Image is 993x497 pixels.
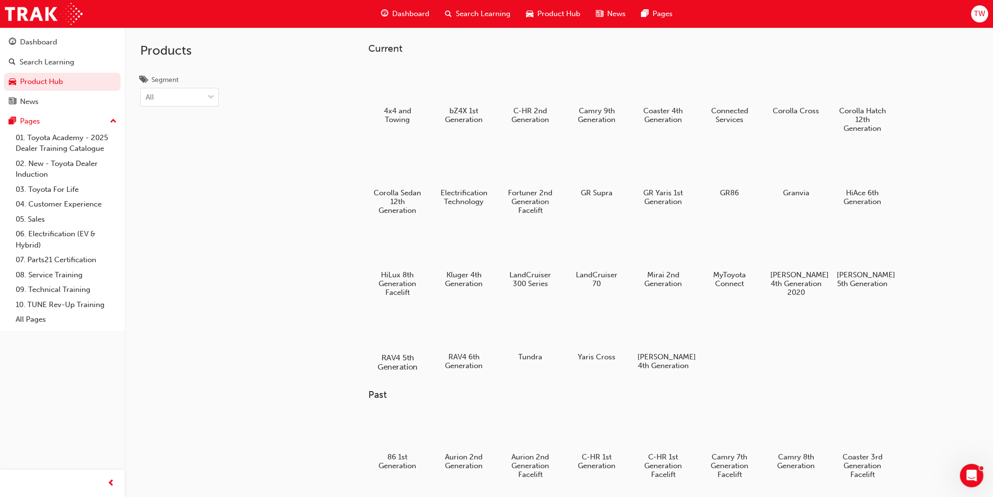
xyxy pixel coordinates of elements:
[501,409,560,483] a: Aurion 2nd Generation Facelift
[140,43,219,59] h2: Products
[700,62,759,127] a: Connected Services
[767,409,825,474] a: Camry 8th Generation
[4,53,121,71] a: Search Learning
[4,73,121,91] a: Product Hub
[770,188,822,197] h5: Granvia
[637,106,689,124] h5: Coaster 4th Generation
[12,297,121,312] a: 10. TUNE Rev-Up Training
[373,4,437,24] a: guage-iconDashboard
[435,144,493,209] a: Electrification Technology
[770,270,822,297] h5: [PERSON_NAME] 4th Generation 2020
[571,188,622,197] h5: GR Supra
[368,62,427,127] a: 4x4 and Towing
[20,96,39,107] div: News
[146,92,154,103] div: All
[368,144,427,218] a: Corolla Sedan 12th Generation
[971,5,988,22] button: TW
[12,182,121,197] a: 03. Toyota For Life
[588,4,634,24] a: news-iconNews
[571,106,622,124] h5: Camry 9th Generation
[568,226,626,291] a: LandCruiser 70
[505,352,556,361] h5: Tundra
[9,78,16,86] span: car-icon
[960,464,983,487] iframe: Intercom live chat
[568,144,626,201] a: GR Supra
[20,57,74,68] div: Search Learning
[770,453,822,470] h5: Camry 8th Generation
[837,453,888,479] h5: Coaster 3rd Generation Facelift
[505,453,556,479] h5: Aurion 2nd Generation Facelift
[700,409,759,483] a: Camry 7th Generation Facelift
[381,8,388,20] span: guage-icon
[653,8,673,20] span: Pages
[704,453,755,479] h5: Camry 7th Generation Facelift
[372,270,423,297] h5: HiLux 8th Generation Facelift
[634,62,693,127] a: Coaster 4th Generation
[437,4,518,24] a: search-iconSearch Learning
[704,270,755,288] h5: MyToyota Connect
[518,4,588,24] a: car-iconProduct Hub
[641,8,649,20] span: pages-icon
[435,226,493,291] a: Kluger 4th Generation
[368,308,427,373] a: RAV4 5th Generation
[20,116,40,127] div: Pages
[372,453,423,470] h5: 86 1st Generation
[571,352,622,361] h5: Yaris Cross
[537,8,580,20] span: Product Hub
[12,130,121,156] a: 01. Toyota Academy - 2025 Dealer Training Catalogue
[505,188,556,215] h5: Fortuner 2nd Generation Facelift
[634,308,693,373] a: [PERSON_NAME] 4th Generation
[501,62,560,127] a: C-HR 2nd Generation
[767,144,825,201] a: Granvia
[368,389,923,400] h3: Past
[12,227,121,252] a: 06. Electrification (EV & Hybrid)
[9,98,16,106] span: news-icon
[501,308,560,365] a: Tundra
[704,106,755,124] h5: Connected Services
[110,115,117,128] span: up-icon
[438,453,489,470] h5: Aurion 2nd Generation
[438,106,489,124] h5: bZ4X 1st Generation
[637,270,689,288] h5: Mirai 2nd Generation
[501,144,560,218] a: Fortuner 2nd Generation Facelift
[392,8,429,20] span: Dashboard
[12,197,121,212] a: 04. Customer Experience
[700,226,759,291] a: MyToyota Connect
[12,156,121,182] a: 02. New - Toyota Dealer Induction
[568,308,626,365] a: Yaris Cross
[438,270,489,288] h5: Kluger 4th Generation
[4,93,121,111] a: News
[368,226,427,300] a: HiLux 8th Generation Facelift
[833,144,892,209] a: HiAce 6th Generation
[4,31,121,112] button: DashboardSearch LearningProduct HubNews
[571,270,622,288] h5: LandCruiser 70
[505,270,556,288] h5: LandCruiser 300 Series
[501,226,560,291] a: LandCruiser 300 Series
[974,8,985,20] span: TW
[435,409,493,474] a: Aurion 2nd Generation
[107,477,115,490] span: prev-icon
[571,453,622,470] h5: C-HR 1st Generation
[5,3,83,25] img: Trak
[368,409,427,474] a: 86 1st Generation
[607,8,626,20] span: News
[833,62,892,136] a: Corolla Hatch 12th Generation
[637,453,689,479] h5: C-HR 1st Generation Facelift
[435,308,493,373] a: RAV4 6th Generation
[700,144,759,201] a: GR86
[637,188,689,206] h5: GR Yaris 1st Generation
[837,188,888,206] h5: HiAce 6th Generation
[634,144,693,209] a: GR Yaris 1st Generation
[372,106,423,124] h5: 4x4 and Towing
[634,4,680,24] a: pages-iconPages
[526,8,533,20] span: car-icon
[20,37,57,48] div: Dashboard
[456,8,510,20] span: Search Learning
[4,33,121,51] a: Dashboard
[767,226,825,300] a: [PERSON_NAME] 4th Generation 2020
[637,352,689,370] h5: [PERSON_NAME] 4th Generation
[208,91,214,104] span: down-icon
[837,270,888,288] h5: [PERSON_NAME] 5th Generation
[833,226,892,291] a: [PERSON_NAME] 5th Generation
